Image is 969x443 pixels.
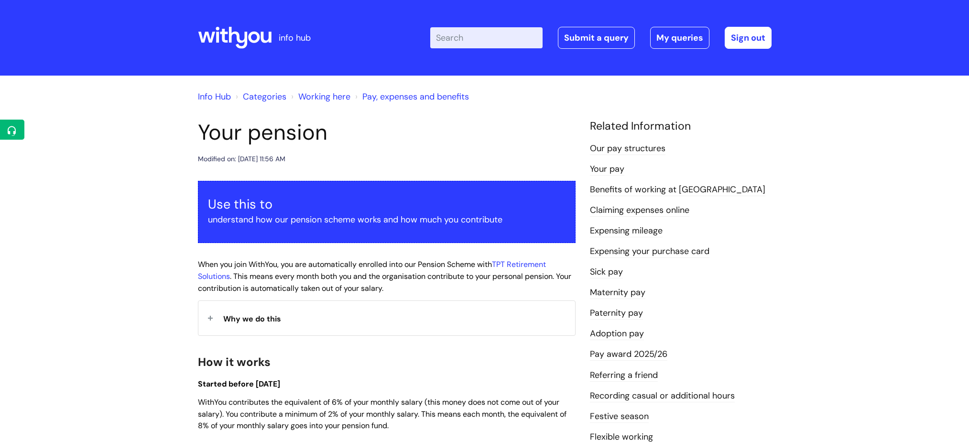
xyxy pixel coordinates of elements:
[430,27,543,48] input: Search
[353,89,469,104] li: Pay, expenses and benefits
[558,27,635,49] a: Submit a query
[298,91,350,102] a: Working here
[650,27,709,49] a: My queries
[590,184,765,196] a: Benefits of working at [GEOGRAPHIC_DATA]
[590,348,667,361] a: Pay award 2025/26
[590,287,645,299] a: Maternity pay
[233,89,286,104] li: Solution home
[590,390,735,402] a: Recording casual or additional hours
[590,163,624,176] a: Your pay
[590,369,658,382] a: Referring a friend
[198,397,566,431] span: WithYou contributes the equivalent of 6% of your monthly salary (this money does not come out of ...
[430,27,772,49] div: | -
[198,354,271,369] span: How it works
[590,266,623,278] a: Sick pay
[590,307,643,320] a: Paternity pay
[289,89,350,104] li: Working here
[223,314,281,324] span: Why we do this
[590,225,663,237] a: Expensing mileage
[198,91,231,102] a: Info Hub
[590,245,709,258] a: Expensing your purchase card
[208,212,566,227] p: understand how our pension scheme works and how much you contribute
[590,143,665,155] a: Our pay structures
[198,259,571,293] span: When you join WithYou, you are automatically enrolled into our Pension Scheme with . This means e...
[590,120,772,133] h4: Related Information
[590,204,689,217] a: Claiming expenses online
[208,197,566,212] h3: Use this to
[243,91,286,102] a: Categories
[590,328,644,340] a: Adoption pay
[279,30,311,45] p: info hub
[362,91,469,102] a: Pay, expenses and benefits
[198,153,285,165] div: Modified on: [DATE] 11:56 AM
[590,410,649,423] a: Festive season
[198,379,280,389] span: Started before [DATE]
[725,27,772,49] a: Sign out
[198,120,576,145] h1: Your pension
